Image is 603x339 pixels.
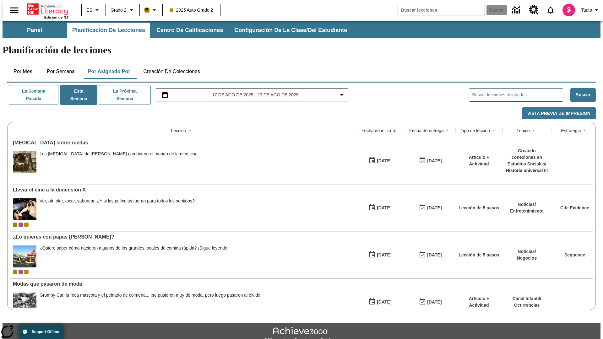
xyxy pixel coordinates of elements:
span: Grumpy Cat, la roca mascota y el peinado de colmena... ¡se pusieron muy de moda, pero luego pasar... [40,293,262,315]
button: Boost El color de la clase es anaranjado claro. Cambiar el color de la clase. [142,4,160,16]
button: 08/20/25: Primer día en que estuvo disponible la lección [367,155,394,167]
div: Tópico [516,127,530,134]
span: Edición de NJ [44,15,68,19]
div: Lección [171,127,186,134]
div: ¿Quiere saber cómo nacieron algunos de los grandes locales de comida rápida? ¡Sigue leyendo! [40,245,229,267]
div: [DATE] [427,204,442,212]
div: [DATE] [377,251,391,259]
button: Sort [490,127,497,134]
div: New 2025 class [24,270,29,274]
button: Panel [3,23,66,38]
button: 07/26/25: Primer día en que estuvo disponible la lección [367,249,394,261]
a: Cite Evidence [560,205,589,210]
span: 17 de ago de 2025 - 23 de ago de 2025 [212,92,298,98]
button: Vista previa de impresión [522,107,596,120]
button: Sort [391,127,399,134]
a: Centro de información [508,2,525,19]
img: avatar image [562,4,575,16]
div: Rayos X sobre ruedas [13,140,352,146]
div: Fecha de entrega [409,127,444,134]
span: 2025 Auto Grade 2 [170,7,213,13]
div: Clase actual [13,223,17,227]
p: Entretenimiento [510,208,544,214]
a: Notificaciones [542,2,559,18]
p: Lección de 5 pasos [459,252,499,258]
div: [DATE] [427,157,442,165]
img: foto en blanco y negro de una chica haciendo girar unos hula-hulas en la década de 1950 [13,293,36,315]
a: ¿Lo quieres con papas fritas?, Lecciones [13,234,352,240]
div: Estrategia [561,127,581,134]
div: [DATE] [377,298,391,306]
p: Lección de 5 pasos [459,205,499,211]
p: Historia universal III [506,167,548,174]
div: OL 2025 Auto Grade 3 [19,223,23,227]
div: Portada [27,2,68,19]
span: ES [86,7,92,13]
div: Los rayos X de Marie Curie cambiaron el mundo de la medicina. [40,151,199,173]
div: [DATE] [427,251,442,259]
p: Artículo + Actividad [459,295,499,309]
div: [DATE] [427,298,442,306]
img: Uno de los primeros locales de McDonald's, con el icónico letrero rojo y los arcos amarillos. [13,245,36,267]
button: 06/30/26: Último día en que podrá accederse la lección [417,296,444,308]
p: Creando conexiones en Estudios Sociales / [506,148,548,167]
div: Modas que pasaron de moda [13,281,352,287]
p: Artículo + Actividad [459,154,499,167]
img: El panel situado frente a los asientos rocía con agua nebulizada al feliz público en un cine equi... [13,198,36,220]
button: La próxima semana [99,85,150,105]
p: Canal Infantil / [513,295,541,302]
div: Ver, oír, oler, tocar, saborear. ¿Y si las películas fueran para todos los sentidos? [40,198,195,220]
p: Negocios [517,255,537,261]
div: Tipo de lección [460,127,490,134]
span: B [145,6,149,14]
button: Grado: Grado 2, Elige un grado [108,4,138,16]
button: 07/03/26: Último día en que podrá accederse la lección [417,249,444,261]
button: Sort [444,127,451,134]
button: Sort [186,127,194,134]
button: 08/18/25: Primer día en que estuvo disponible la lección [367,202,394,214]
button: Buscar [570,88,596,102]
input: Buscar campo [398,5,485,15]
div: [DATE] [377,204,391,212]
button: Por mes [7,64,39,79]
div: Clase actual [13,270,17,274]
div: OL 2025 Auto Grade 3 [19,270,23,274]
div: Subbarra de navegación [3,21,600,38]
div: [DATE] [377,157,391,165]
button: 08/20/25: Último día en que podrá accederse la lección [417,155,444,167]
a: Modas que pasaron de moda, Lecciones [13,281,352,287]
div: New 2025 class [24,223,29,227]
button: Perfil/Configuración [579,4,603,16]
button: Esta semana [60,85,97,105]
div: ¿Lo quieres con papas fritas? [13,234,352,240]
img: Foto en blanco y negro de dos personas uniformadas colocando a un hombre en una máquina de rayos ... [13,151,36,173]
button: Por semana [42,64,80,79]
button: Centro de calificaciones [151,23,228,38]
button: 07/19/25: Primer día en que estuvo disponible la lección [367,296,394,308]
button: 08/24/25: Último día en que podrá accederse la lección [417,202,444,214]
button: Seleccione el intervalo de fechas opción del menú [159,91,346,99]
div: Fecha de inicio [361,127,391,134]
h1: Planificación de lecciones [3,44,600,56]
button: Lenguaje: ES, Selecciona un idioma [84,4,104,16]
a: Portada [27,3,68,15]
svg: Collapse Date Range Filter [338,91,345,99]
div: Llevar el cine a la dimensión X [13,187,352,193]
button: Planificación de lecciones [67,23,150,38]
div: Grumpy Cat, la roca mascota y el peinado de colmena... ¡se pusieron muy de moda, pero luego pasar... [40,293,262,298]
a: Llevar el cine a la dimensión X, Lecciones [13,187,352,193]
a: Sequence [564,252,585,257]
p: Noticias / [517,248,537,255]
button: Sort [530,127,537,134]
div: Ver, oír, oler, tocar, saborear. ¿Y si las películas fueran para todos los sentidos? [40,198,195,204]
button: Creación de colecciones [138,64,205,79]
